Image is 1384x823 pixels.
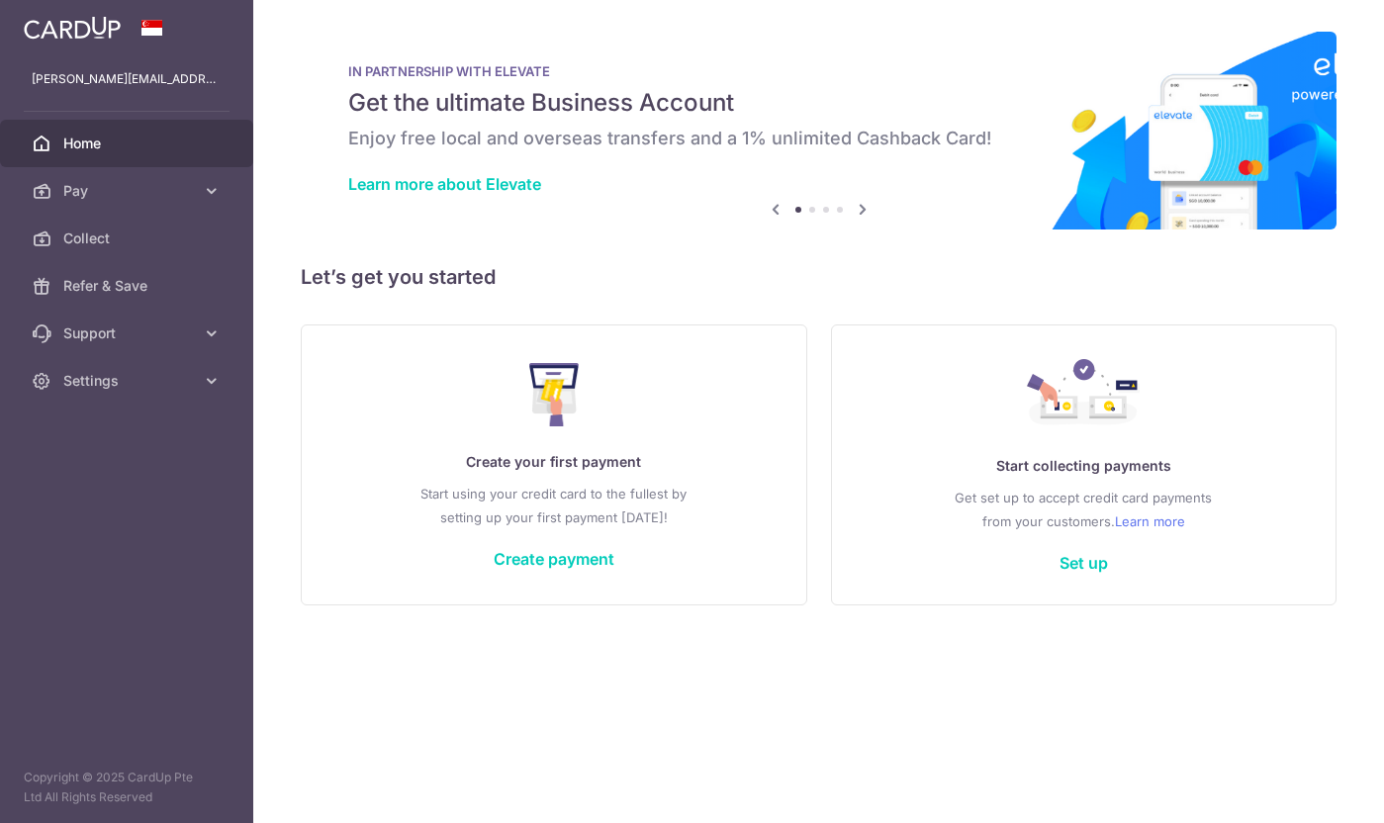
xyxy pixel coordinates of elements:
[1027,359,1140,430] img: Collect Payment
[1115,509,1185,533] a: Learn more
[63,371,194,391] span: Settings
[63,323,194,343] span: Support
[63,181,194,201] span: Pay
[529,363,580,426] img: Make Payment
[494,549,614,569] a: Create payment
[341,482,767,529] p: Start using your credit card to the fullest by setting up your first payment [DATE]!
[1060,553,1108,573] a: Set up
[348,174,541,194] a: Learn more about Elevate
[63,134,194,153] span: Home
[872,454,1297,478] p: Start collecting payments
[341,450,767,474] p: Create your first payment
[63,229,194,248] span: Collect
[348,87,1289,119] h5: Get the ultimate Business Account
[32,69,222,89] p: [PERSON_NAME][EMAIL_ADDRESS][DOMAIN_NAME]
[348,63,1289,79] p: IN PARTNERSHIP WITH ELEVATE
[348,127,1289,150] h6: Enjoy free local and overseas transfers and a 1% unlimited Cashback Card!
[872,486,1297,533] p: Get set up to accept credit card payments from your customers.
[301,261,1337,293] h5: Let’s get you started
[301,32,1337,229] img: Renovation banner
[63,276,194,296] span: Refer & Save
[24,16,121,40] img: CardUp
